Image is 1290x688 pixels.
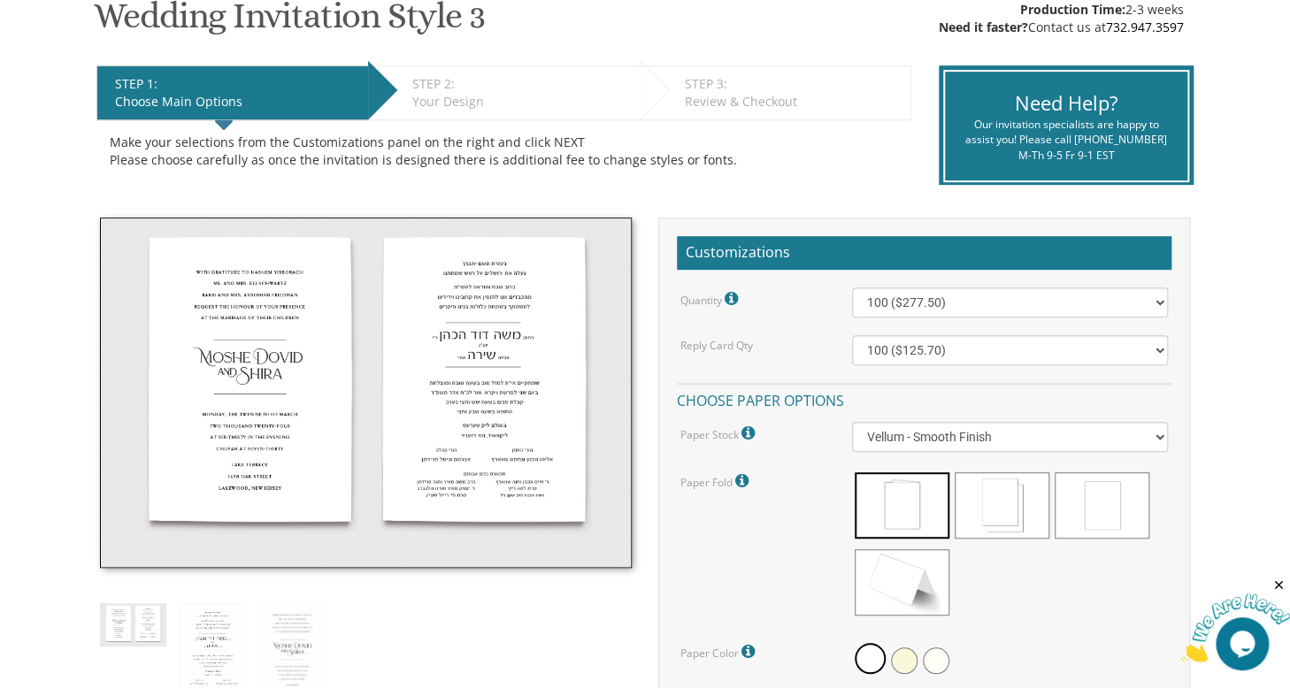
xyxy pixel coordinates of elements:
label: Paper Fold [680,470,753,493]
div: Our invitation specialists are happy to assist you! Please call [PHONE_NUMBER] M-Th 9-5 Fr 9-1 EST [958,117,1173,162]
div: Make your selections from the Customizations panel on the right and click NEXT Please choose care... [110,134,898,169]
span: Production Time: [1020,1,1125,18]
div: STEP 2: [412,75,631,93]
div: STEP 1: [115,75,359,93]
img: style3_thumb.jpg [100,218,632,568]
h4: Choose paper options [677,383,1171,414]
div: STEP 3: [684,75,902,93]
label: Paper Color [680,640,759,663]
label: Paper Stock [680,422,759,445]
h2: Customizations [677,236,1171,270]
div: 2-3 weeks Contact us at [939,1,1184,36]
label: Reply Card Qty [680,338,753,353]
img: style3_thumb.jpg [100,603,166,646]
a: 732.947.3597 [1106,19,1184,35]
div: Choose Main Options [115,93,359,111]
iframe: chat widget [1180,577,1290,661]
div: Need Help? [958,89,1173,117]
span: Need it faster? [939,19,1028,35]
div: Your Design [412,93,631,111]
div: Review & Checkout [684,93,902,111]
label: Quantity [680,287,742,310]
